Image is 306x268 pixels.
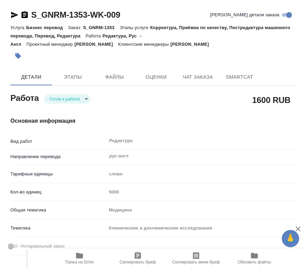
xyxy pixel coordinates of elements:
p: Проектный менеджер [26,42,74,47]
div: Клинические и доклинические исследования [107,222,298,234]
button: Скопировать ссылку для ЯМессенджера [10,11,19,19]
div: Медицина [107,204,298,216]
h2: 1600 RUB [252,94,290,106]
p: Вид работ [10,138,107,145]
button: Обновить файлы [225,249,283,268]
span: Скопировать бриф [119,260,156,265]
span: Этапы [56,73,90,81]
p: S_GNRM-1353 [83,25,119,30]
span: [PERSON_NAME] детали заказа [210,11,279,18]
button: Скопировать бриф [109,249,167,268]
div: слово [107,168,298,180]
span: Скопировать мини-бриф [172,260,220,265]
button: Скопировать мини-бриф [167,249,225,268]
a: S_GNRM-1353-WK-009 [31,10,120,19]
h2: Работа [10,91,39,104]
button: Скопировать ссылку [20,11,29,19]
span: Чат заказа [181,73,214,81]
p: Направление перевода [10,153,107,160]
p: Тематика [10,225,107,232]
button: 🙏 [282,230,299,247]
p: Этапы услуги [120,25,150,30]
span: Файлы [98,73,131,81]
p: Клиентские менеджеры [118,42,171,47]
span: Обновить файлы [238,260,271,265]
span: SmartCat [223,73,256,81]
p: Заказ: [68,25,83,30]
span: Нотариальный заказ [20,243,65,250]
p: Кол-во единиц [10,189,107,196]
button: Добавить тэг [10,48,26,63]
p: [PERSON_NAME] [75,42,118,47]
p: [PERSON_NAME] [170,42,214,47]
p: Услуга [10,25,26,30]
p: Работа [86,33,103,38]
span: 🙏 [284,231,296,246]
p: Бизнес перевод [26,25,68,30]
span: Детали [15,73,48,81]
span: Оценки [139,73,173,81]
p: Общая тематика [10,207,107,214]
div: Готов к работе [44,94,91,104]
span: Папка на Drive [65,260,94,265]
button: Готов к работе [48,96,82,102]
input: Пустое поле [107,187,298,197]
h4: Основная информация [10,117,298,125]
button: Папка на Drive [50,249,109,268]
p: Тарифные единицы [10,171,107,178]
p: Корректура, Приёмка по качеству, Постредактура машинного перевода, Перевод, Редактура [10,25,290,38]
